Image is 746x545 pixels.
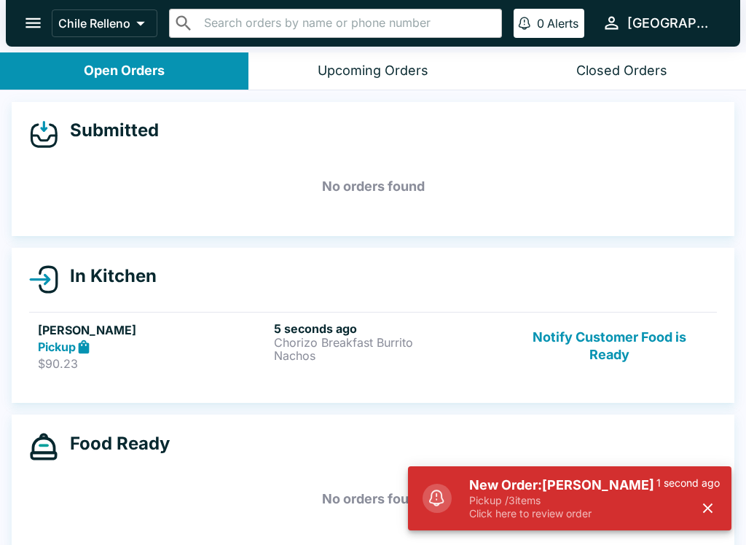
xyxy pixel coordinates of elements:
p: Chile Relleno [58,16,130,31]
strong: Pickup [38,340,76,354]
a: [PERSON_NAME]Pickup$90.235 seconds agoChorizo Breakfast BurritoNachosNotify Customer Food is Ready [29,312,717,380]
p: Nachos [274,349,504,362]
div: [GEOGRAPHIC_DATA] [627,15,717,32]
h5: No orders found [29,473,717,525]
div: Open Orders [84,63,165,79]
h6: 5 seconds ago [274,321,504,336]
div: Closed Orders [576,63,667,79]
p: $90.23 [38,356,268,371]
p: Pickup / 3 items [469,494,656,507]
p: 0 [537,16,544,31]
p: Alerts [547,16,578,31]
h5: [PERSON_NAME] [38,321,268,339]
h5: No orders found [29,160,717,213]
input: Search orders by name or phone number [200,13,495,34]
p: Click here to review order [469,507,656,520]
h5: New Order: [PERSON_NAME] [469,477,656,494]
p: Chorizo Breakfast Burrito [274,336,504,349]
h4: Food Ready [58,433,170,455]
div: Upcoming Orders [318,63,428,79]
button: Chile Relleno [52,9,157,37]
h4: Submitted [58,119,159,141]
button: open drawer [15,4,52,42]
button: [GEOGRAPHIC_DATA] [596,7,723,39]
p: 1 second ago [656,477,720,490]
button: Notify Customer Food is Ready [511,321,708,372]
h4: In Kitchen [58,265,157,287]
